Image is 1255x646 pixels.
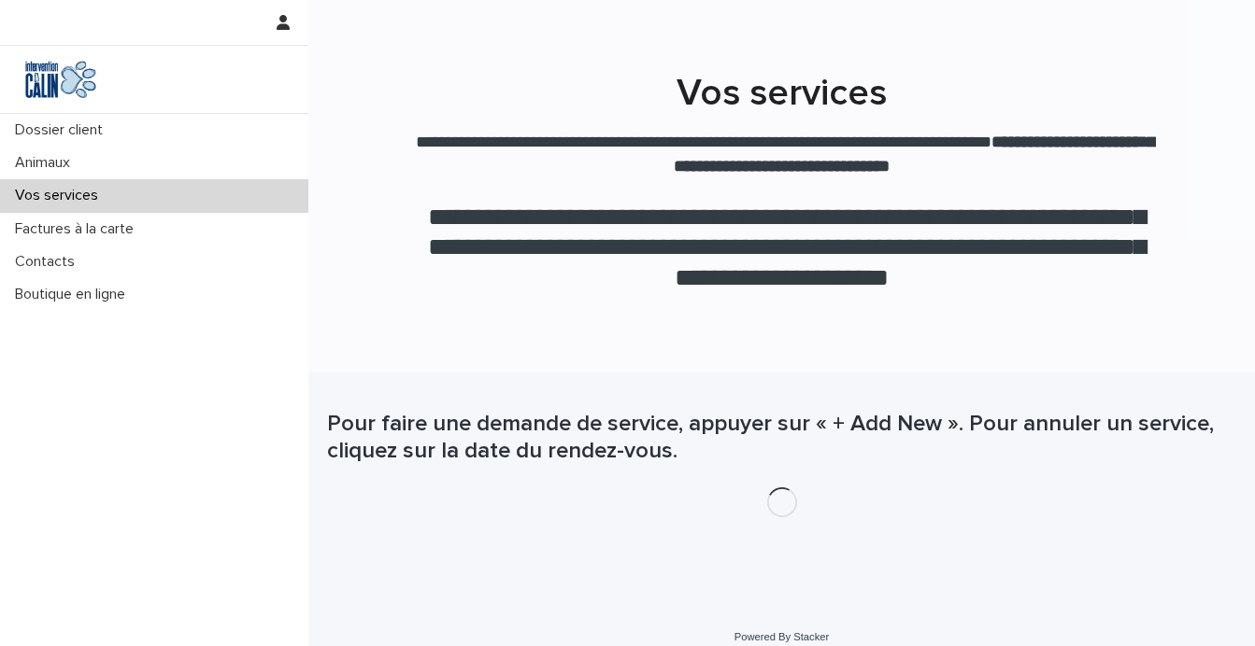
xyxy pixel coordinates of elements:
[7,154,85,172] p: Animaux
[15,61,107,98] img: Y0SYDZVsQvbSeSFpbQoq
[327,71,1236,116] h1: Vos services
[7,286,140,303] p: Boutique en ligne
[7,220,149,238] p: Factures à la carte
[734,631,829,642] a: Powered By Stacker
[7,187,113,204] p: Vos services
[327,411,1236,465] h1: Pour faire une demande de service, appuyer sur « + Add New ». Pour annuler un service, cliquez su...
[7,253,90,271] p: Contacts
[7,121,118,139] p: Dossier client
